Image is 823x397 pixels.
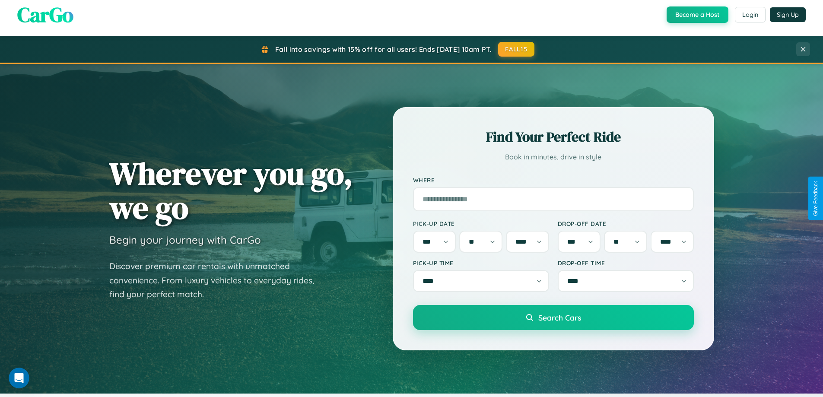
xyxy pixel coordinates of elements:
label: Drop-off Date [558,220,694,227]
h3: Begin your journey with CarGo [109,233,261,246]
p: Book in minutes, drive in style [413,151,694,163]
span: Fall into savings with 15% off for all users! Ends [DATE] 10am PT. [275,45,492,54]
iframe: Intercom live chat [9,368,29,388]
p: Discover premium car rentals with unmatched convenience. From luxury vehicles to everyday rides, ... [109,259,325,302]
label: Drop-off Time [558,259,694,267]
button: FALL15 [498,42,534,57]
h2: Find Your Perfect Ride [413,127,694,146]
div: Give Feedback [813,181,819,216]
span: Search Cars [538,313,581,322]
button: Sign Up [770,7,806,22]
label: Where [413,176,694,184]
button: Login [735,7,766,22]
button: Search Cars [413,305,694,330]
span: CarGo [17,0,73,29]
h1: Wherever you go, we go [109,156,353,225]
label: Pick-up Time [413,259,549,267]
button: Become a Host [667,6,728,23]
label: Pick-up Date [413,220,549,227]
